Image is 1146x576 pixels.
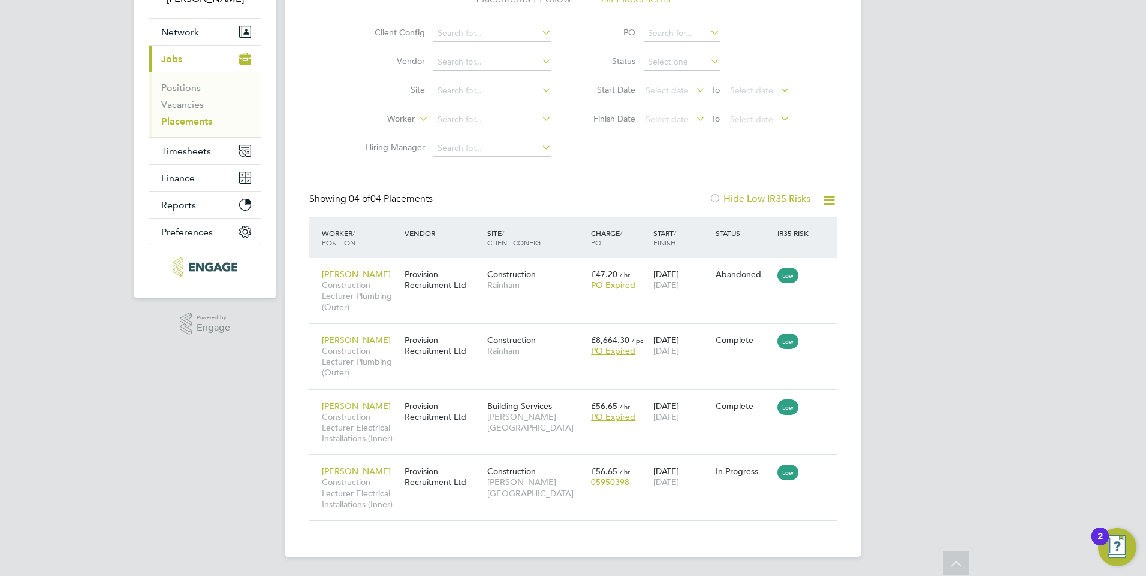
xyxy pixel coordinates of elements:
[319,459,837,469] a: [PERSON_NAME]Construction Lecturer Electrical Installations (Inner)Provision Recruitment LtdConst...
[716,401,772,411] div: Complete
[349,193,433,205] span: 04 Placements
[730,85,773,96] span: Select date
[161,53,182,65] span: Jobs
[777,334,798,349] span: Low
[322,477,399,510] span: Construction Lecturer Electrical Installations (Inner)
[591,269,617,280] span: £47.20
[777,465,798,480] span: Low
[777,399,798,415] span: Low
[149,46,261,72] button: Jobs
[620,467,630,476] span: / hr
[487,345,585,356] span: Rainham
[646,114,689,125] span: Select date
[161,26,199,38] span: Network
[161,82,201,93] a: Positions
[161,116,212,127] a: Placements
[161,99,204,110] a: Vacancies
[356,56,425,66] label: Vendor
[149,219,261,245] button: Preferences
[402,329,484,362] div: Provision Recruitment Ltd
[581,27,635,38] label: PO
[591,411,635,422] span: PO Expired
[149,72,261,137] div: Jobs
[730,114,773,125] span: Select date
[716,466,772,477] div: In Progress
[591,228,622,247] span: / PO
[716,269,772,280] div: Abandoned
[356,84,425,95] label: Site
[581,84,635,95] label: Start Date
[319,262,837,272] a: [PERSON_NAME]Construction Lecturer Plumbing (Outer)Provision Recruitment LtdConstructionRainham£4...
[653,228,676,247] span: / Finish
[433,25,551,42] input: Search for...
[484,222,588,253] div: Site
[646,85,689,96] span: Select date
[487,335,536,345] span: Construction
[433,83,551,99] input: Search for...
[402,263,484,296] div: Provision Recruitment Ltd
[708,111,723,126] span: To
[161,199,196,211] span: Reports
[402,395,484,428] div: Provision Recruitment Ltd
[322,335,391,345] span: [PERSON_NAME]
[653,477,679,487] span: [DATE]
[322,269,391,280] span: [PERSON_NAME]
[402,460,484,493] div: Provision Recruitment Ltd
[487,269,536,280] span: Construction
[322,345,399,378] span: Construction Lecturer Plumbing (Outer)
[620,402,630,411] span: / hr
[149,257,261,277] a: Go to home page
[433,54,551,71] input: Search for...
[591,466,617,477] span: £56.65
[161,145,211,157] span: Timesheets
[653,345,679,356] span: [DATE]
[632,336,643,345] span: / pc
[708,82,723,98] span: To
[644,25,720,42] input: Search for...
[322,411,399,444] span: Construction Lecturer Electrical Installations (Inner)
[644,54,720,71] input: Select one
[581,56,635,66] label: Status
[591,345,635,356] span: PO Expired
[433,111,551,128] input: Search for...
[349,193,370,205] span: 04 of
[309,193,435,205] div: Showing
[322,401,391,411] span: [PERSON_NAME]
[591,280,635,290] span: PO Expired
[1097,536,1103,552] div: 2
[716,335,772,345] div: Complete
[161,226,213,238] span: Preferences
[653,280,679,290] span: [DATE]
[588,222,650,253] div: Charge
[322,280,399,313] span: Construction Lecturer Plumbing (Outer)
[319,222,402,253] div: Worker
[1098,528,1136,566] button: Open Resource Center, 2 new notifications
[322,466,391,477] span: [PERSON_NAME]
[346,113,415,125] label: Worker
[319,394,837,404] a: [PERSON_NAME]Construction Lecturer Electrical Installations (Inner)Provision Recruitment LtdBuild...
[322,228,355,247] span: / Position
[180,313,231,335] a: Powered byEngage
[650,263,713,296] div: [DATE]
[161,172,195,184] span: Finance
[487,228,541,247] span: / Client Config
[149,19,261,45] button: Network
[713,222,775,244] div: Status
[487,477,585,498] span: [PERSON_NAME][GEOGRAPHIC_DATA]
[487,411,585,433] span: [PERSON_NAME][GEOGRAPHIC_DATA]
[650,395,713,428] div: [DATE]
[777,268,798,283] span: Low
[149,138,261,164] button: Timesheets
[650,329,713,362] div: [DATE]
[319,328,837,338] a: [PERSON_NAME]Construction Lecturer Plumbing (Outer)Provision Recruitment LtdConstructionRainham£8...
[709,193,810,205] label: Hide Low IR35 Risks
[149,165,261,191] button: Finance
[402,222,484,244] div: Vendor
[653,411,679,422] span: [DATE]
[487,401,552,411] span: Building Services
[487,466,536,477] span: Construction
[173,257,237,277] img: provision-recruitment-logo-retina.png
[356,27,425,38] label: Client Config
[581,113,635,124] label: Finish Date
[774,222,816,244] div: IR35 Risk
